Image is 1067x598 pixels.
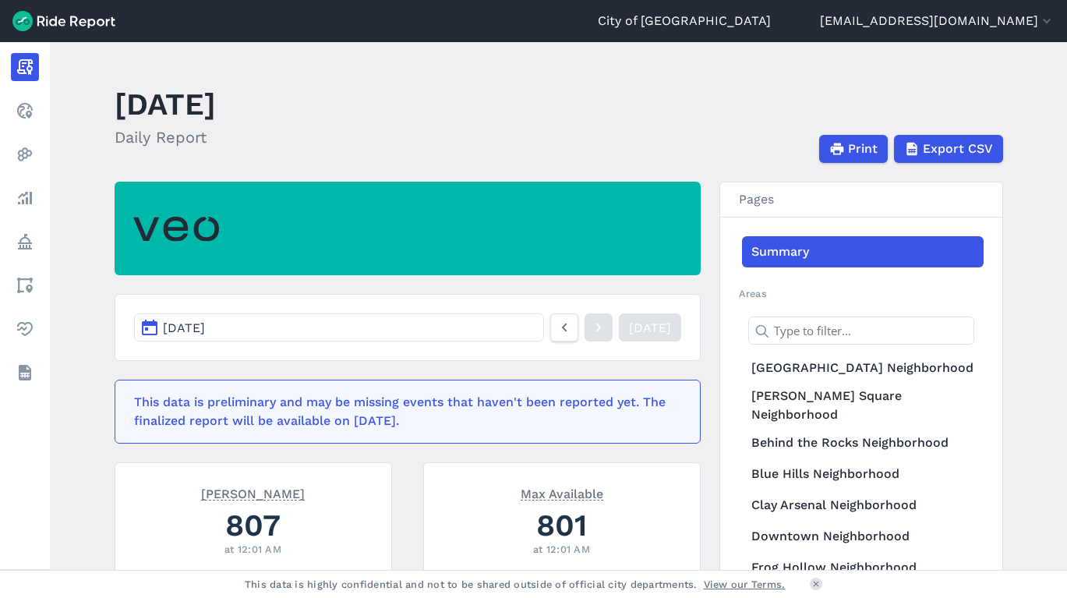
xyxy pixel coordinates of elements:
[923,140,993,158] span: Export CSV
[742,236,984,267] a: Summary
[11,184,39,212] a: Analyze
[11,228,39,256] a: Policy
[704,577,786,592] a: View our Terms.
[742,552,984,583] a: Frog Hollow Neighborhood
[894,135,1003,163] button: Export CSV
[134,313,544,341] button: [DATE]
[115,83,216,126] h1: [DATE]
[819,135,888,163] button: Print
[598,12,771,30] a: City of [GEOGRAPHIC_DATA]
[742,521,984,552] a: Downtown Neighborhood
[739,286,984,301] h2: Areas
[443,542,681,557] div: at 12:01 AM
[201,485,305,501] span: [PERSON_NAME]
[11,315,39,343] a: Health
[115,126,216,149] h2: Daily Report
[742,458,984,490] a: Blue Hills Neighborhood
[11,359,39,387] a: Datasets
[163,320,205,335] span: [DATE]
[742,427,984,458] a: Behind the Rocks Neighborhood
[12,11,115,31] img: Ride Report
[11,140,39,168] a: Heatmaps
[720,182,1002,218] h3: Pages
[742,490,984,521] a: Clay Arsenal Neighborhood
[748,317,974,345] input: Type to filter...
[521,485,603,501] span: Max Available
[11,97,39,125] a: Realtime
[848,140,878,158] span: Print
[134,393,672,430] div: This data is preliminary and may be missing events that haven't been reported yet. The finalized ...
[11,271,39,299] a: Areas
[443,504,681,547] div: 801
[134,542,373,557] div: at 12:01 AM
[820,12,1055,30] button: [EMAIL_ADDRESS][DOMAIN_NAME]
[742,352,984,384] a: [GEOGRAPHIC_DATA] Neighborhood
[133,207,219,250] img: Veo
[619,313,681,341] a: [DATE]
[134,504,373,547] div: 807
[742,384,984,427] a: [PERSON_NAME] Square Neighborhood
[11,53,39,81] a: Report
